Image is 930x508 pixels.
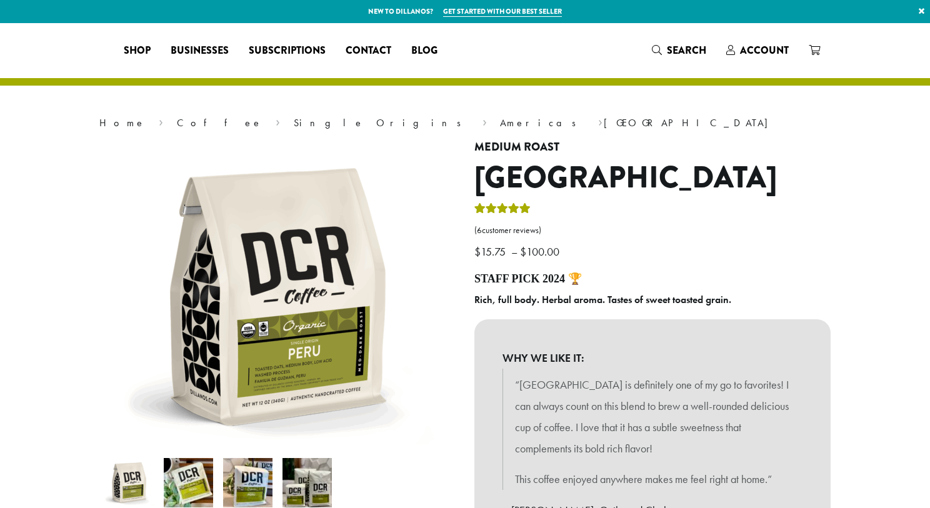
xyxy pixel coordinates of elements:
[223,458,272,507] img: Peru - Image 3
[276,111,280,131] span: ›
[520,244,526,259] span: $
[474,244,481,259] span: $
[249,43,326,59] span: Subscriptions
[99,116,146,129] a: Home
[642,40,716,61] a: Search
[474,272,831,286] h4: STAFF PICK 2024 🏆
[520,244,562,259] bdi: 100.00
[294,116,469,129] a: Single Origins
[99,116,831,131] nav: Breadcrumb
[443,6,562,17] a: Get started with our best seller
[121,141,434,453] img: Peru
[598,111,602,131] span: ›
[515,374,790,459] p: “[GEOGRAPHIC_DATA] is definitely one of my go to favorites! I can always count on this blend to b...
[482,111,487,131] span: ›
[511,244,517,259] span: –
[667,43,706,57] span: Search
[114,41,161,61] a: Shop
[474,244,509,259] bdi: 15.75
[474,160,831,196] h1: [GEOGRAPHIC_DATA]
[474,224,831,237] a: (6customer reviews)
[104,458,154,507] img: Peru
[346,43,391,59] span: Contact
[515,469,790,490] p: This coffee enjoyed anywhere makes me feel right at home.”
[477,225,482,236] span: 6
[164,458,213,507] img: Peru - Image 2
[177,116,262,129] a: Coffee
[474,293,731,306] b: Rich, full body. Herbal aroma. Tastes of sweet toasted grain.
[740,43,789,57] span: Account
[500,116,584,129] a: Americas
[159,111,163,131] span: ›
[411,43,437,59] span: Blog
[282,458,332,507] img: Peru - Image 4
[474,141,831,154] h4: Medium Roast
[502,347,802,369] b: WHY WE LIKE IT:
[171,43,229,59] span: Businesses
[474,201,531,220] div: Rated 4.83 out of 5
[124,43,151,59] span: Shop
